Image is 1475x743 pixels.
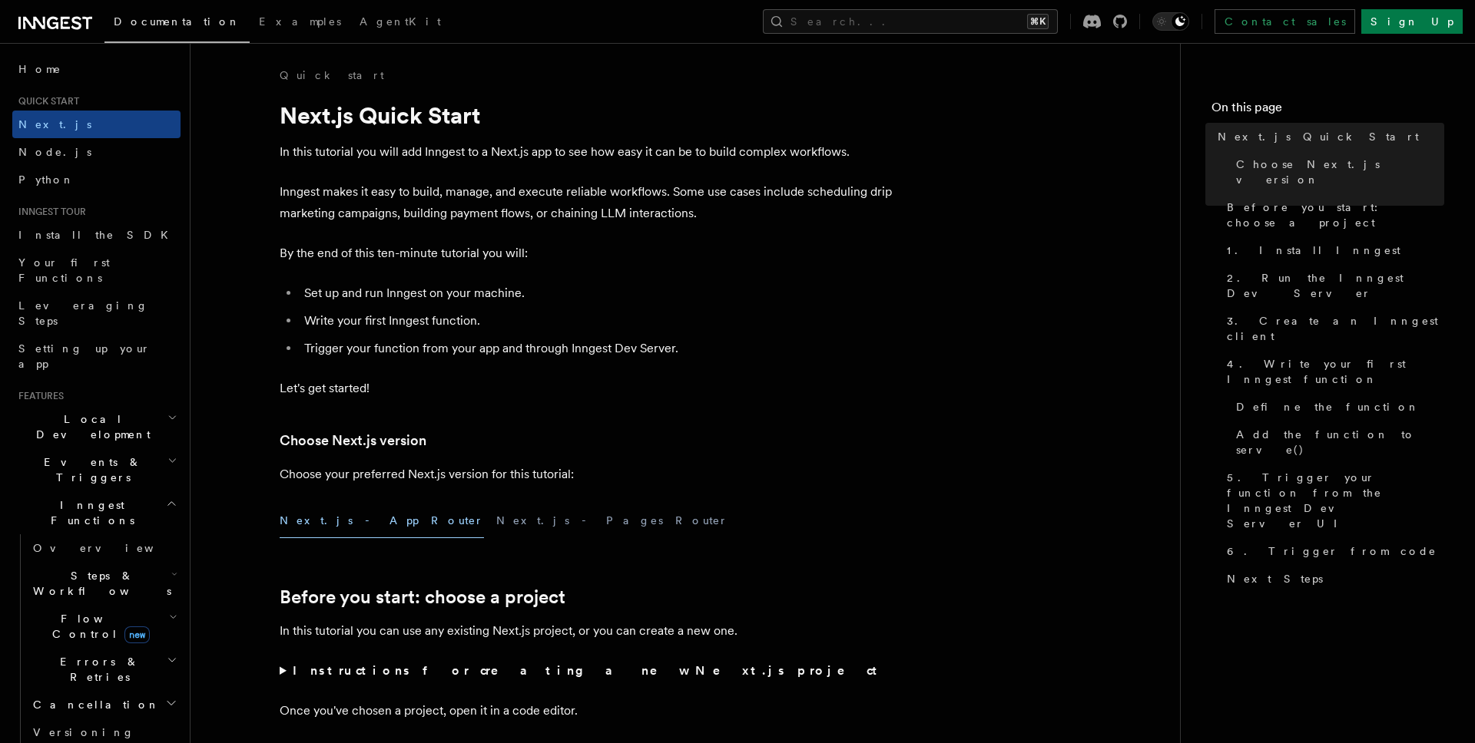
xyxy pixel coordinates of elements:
span: Cancellation [27,697,160,712]
span: 1. Install Inngest [1227,243,1400,258]
span: Python [18,173,75,186]
kbd: ⌘K [1027,14,1049,29]
a: Next.js Quick Start [1211,123,1444,150]
a: Add the function to serve() [1230,421,1444,464]
span: Next Steps [1227,571,1323,586]
a: 4. Write your first Inngest function [1221,350,1444,393]
strong: Instructions for creating a new Next.js project [293,663,883,678]
a: Next.js [12,111,181,138]
p: Once you've chosen a project, open it in a code editor. [280,700,894,722]
button: Events & Triggers [12,448,181,491]
summary: Instructions for creating a new Next.js project [280,660,894,682]
span: Define the function [1236,399,1420,414]
span: Setting up your app [18,342,151,370]
a: Leveraging Steps [12,292,181,335]
a: Before you start: choose a project [1221,193,1444,236]
p: In this tutorial you will add Inngest to a Next.js app to see how easy it can be to build complex... [280,141,894,163]
span: Before you start: choose a project [1227,200,1444,230]
span: Examples [259,15,341,28]
button: Errors & Retries [27,648,181,691]
span: Errors & Retries [27,654,167,685]
p: By the end of this ten-minute tutorial you will: [280,243,894,264]
span: Overview [33,542,191,554]
span: Choose Next.js version [1236,157,1444,187]
span: 6. Trigger from code [1227,543,1437,559]
a: Define the function [1230,393,1444,421]
li: Write your first Inngest function. [300,310,894,332]
a: Sign Up [1361,9,1463,34]
span: 5. Trigger your function from the Inngest Dev Server UI [1227,470,1444,531]
a: Overview [27,534,181,562]
span: Next.js Quick Start [1218,129,1419,144]
a: Install the SDK [12,221,181,249]
span: Home [18,61,61,77]
span: Quick start [12,95,79,107]
p: Inngest makes it easy to build, manage, and execute reliable workflows. Some use cases include sc... [280,181,894,224]
span: AgentKit [360,15,441,28]
a: Python [12,166,181,193]
a: 3. Create an Inngest client [1221,307,1444,350]
a: 6. Trigger from code [1221,537,1444,565]
button: Toggle dark mode [1152,12,1189,31]
a: Home [12,55,181,83]
a: AgentKit [350,5,450,41]
a: Contact sales [1215,9,1355,34]
a: Next Steps [1221,565,1444,593]
a: Setting up your app [12,335,181,378]
button: Flow Controlnew [27,605,181,648]
span: Install the SDK [18,229,177,241]
a: Documentation [104,5,250,43]
li: Set up and run Inngest on your machine. [300,282,894,304]
button: Next.js - App Router [280,504,484,538]
button: Next.js - Pages Router [496,504,728,538]
span: 3. Create an Inngest client [1227,313,1444,344]
span: Steps & Workflows [27,568,171,599]
span: Leveraging Steps [18,299,148,327]
a: Examples [250,5,350,41]
span: Next.js [18,118,91,130]
h1: Next.js Quick Start [280,101,894,129]
li: Trigger your function from your app and through Inngest Dev Server. [300,338,894,359]
a: Node.js [12,138,181,166]
a: Choose Next.js version [280,430,426,451]
a: Choose Next.js version [1230,150,1444,193]
span: Inngest tour [12,206,86,218]
span: Inngest Functions [12,497,166,528]
span: Flow Control [27,611,169,642]
button: Local Development [12,405,181,448]
button: Cancellation [27,691,181,718]
p: In this tutorial you can use any existing Next.js project, or you can create a new one. [280,620,894,642]
h4: On this page [1211,98,1444,123]
span: Local Development [12,411,167,442]
span: Add the function to serve() [1236,427,1444,457]
button: Steps & Workflows [27,562,181,605]
span: Events & Triggers [12,454,167,485]
button: Search...⌘K [763,9,1058,34]
a: Your first Functions [12,249,181,292]
span: Node.js [18,146,91,158]
a: Before you start: choose a project [280,586,565,608]
a: 5. Trigger your function from the Inngest Dev Server UI [1221,464,1444,537]
p: Let's get started! [280,378,894,399]
span: Features [12,390,64,402]
span: Versioning [33,726,134,738]
a: 1. Install Inngest [1221,236,1444,264]
a: Quick start [280,68,384,83]
button: Inngest Functions [12,491,181,534]
p: Choose your preferred Next.js version for this tutorial: [280,464,894,485]
a: 2. Run the Inngest Dev Server [1221,264,1444,307]
span: new [124,626,150,643]
span: Your first Functions [18,256,110,284]
span: 2. Run the Inngest Dev Server [1227,270,1444,301]
span: Documentation [114,15,240,28]
span: 4. Write your first Inngest function [1227,356,1444,387]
